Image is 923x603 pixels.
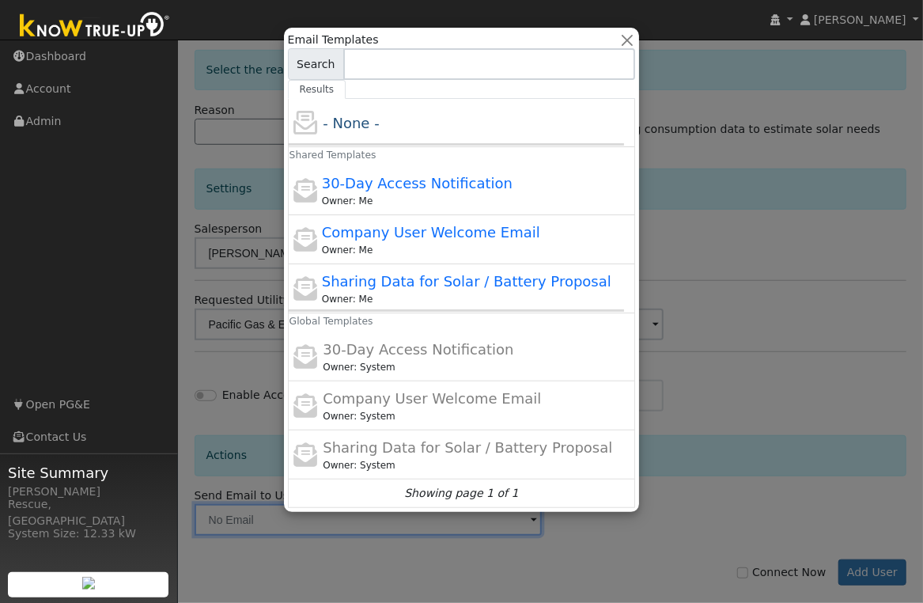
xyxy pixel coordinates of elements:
span: Sharing Data for Solar / Battery Proposal [322,273,611,290]
div: Leroy Coffman [323,360,632,374]
h6: Shared Templates [278,144,301,167]
div: Rescue, [GEOGRAPHIC_DATA] [8,496,169,529]
span: [PERSON_NAME] [814,13,906,26]
i: Showing page 1 of 1 [404,485,518,502]
img: Know True-Up [12,9,178,44]
span: Company User Welcome Email [323,390,541,407]
div: Meghan Stimmler [322,194,617,208]
span: 30-Day Access Notification [322,175,513,192]
div: Meghan Stimmler [322,243,617,257]
span: Sharing Data for Solar / Battery Proposal [323,439,612,456]
div: Meghan Stimmler [322,292,617,306]
span: - None - [323,115,379,131]
img: retrieve [82,577,95,590]
span: Email Templates [288,32,379,48]
div: [PERSON_NAME] [8,484,169,500]
span: Company User Welcome Email [322,224,540,241]
div: System Size: 12.33 kW [8,525,169,542]
div: Leroy Coffman [323,458,632,472]
span: 30-Day Access Notification [323,341,513,358]
div: Leroy Coffman [323,409,632,423]
a: Results [288,80,346,99]
h6: Global Templates [278,310,301,333]
span: Site Summary [8,462,169,484]
span: Search [288,48,344,80]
